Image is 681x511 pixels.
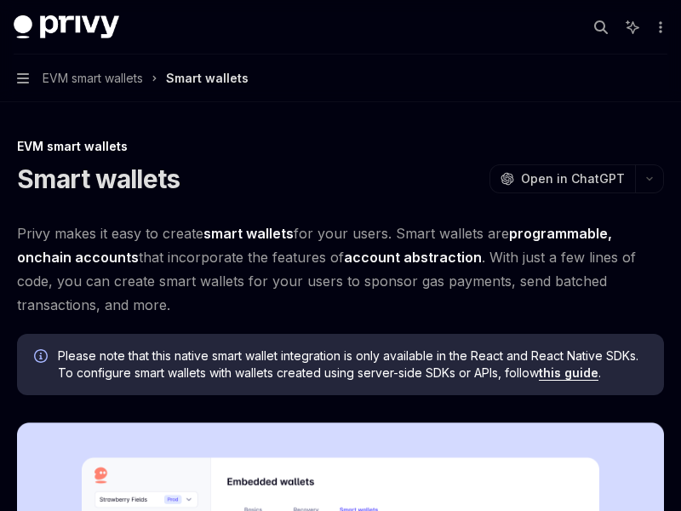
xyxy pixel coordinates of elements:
[17,221,664,317] span: Privy makes it easy to create for your users. Smart wallets are that incorporate the features of ...
[34,349,51,366] svg: Info
[344,249,482,267] a: account abstraction
[17,164,180,194] h1: Smart wallets
[17,138,664,155] div: EVM smart wallets
[43,68,143,89] span: EVM smart wallets
[650,15,667,39] button: More actions
[203,225,294,242] strong: smart wallets
[58,347,647,382] span: Please note that this native smart wallet integration is only available in the React and React Na...
[14,15,119,39] img: dark logo
[539,365,598,381] a: this guide
[521,170,625,187] span: Open in ChatGPT
[489,164,635,193] button: Open in ChatGPT
[166,68,249,89] div: Smart wallets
